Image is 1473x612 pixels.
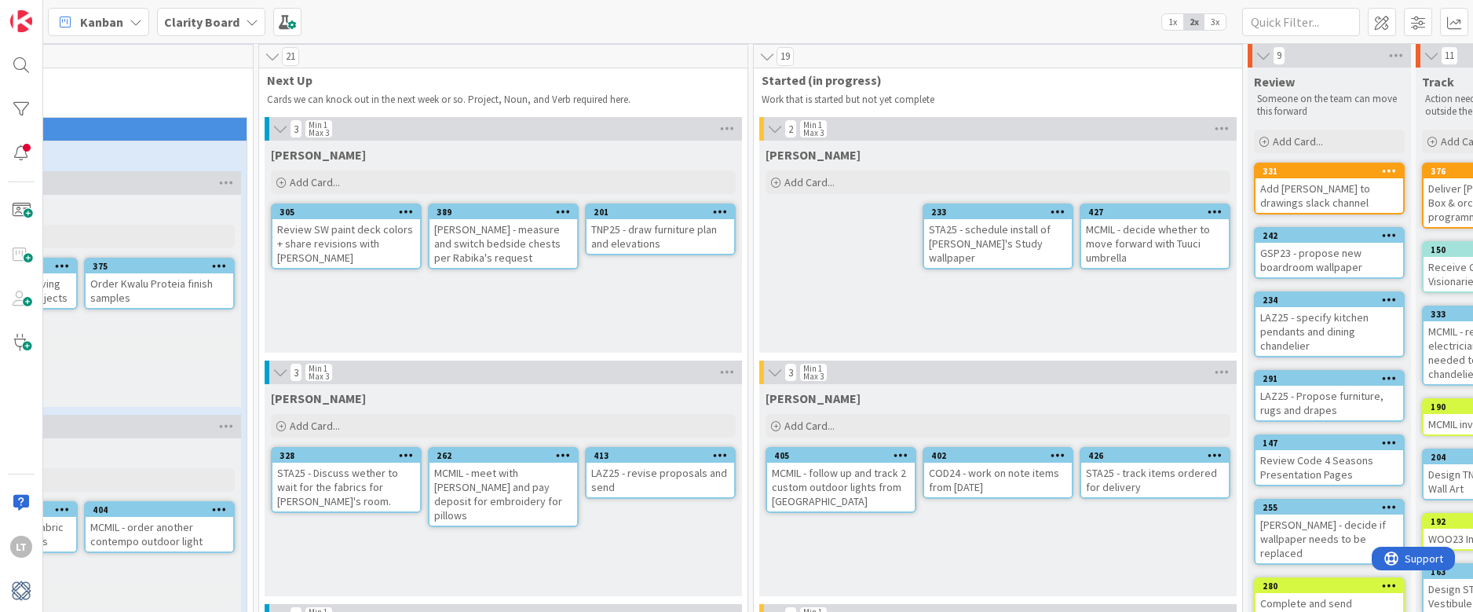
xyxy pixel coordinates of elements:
[280,207,420,218] div: 305
[93,504,233,515] div: 404
[587,449,734,497] div: 413LAZ25 - revise proposals and send
[272,449,420,463] div: 328
[86,273,233,308] div: Order Kwalu Proteia finish samples
[766,447,916,513] a: 405MCMIL - follow up and track 2 custom outdoor lights from [GEOGRAPHIC_DATA]
[1263,502,1403,513] div: 255
[1088,207,1229,218] div: 427
[766,147,861,163] span: Gina
[1256,229,1403,277] div: 242GSP23 - propose new boardroom wallpaper
[10,10,32,32] img: Visit kanbanzone.com
[437,207,577,218] div: 389
[267,72,728,88] span: Next Up
[1256,372,1403,386] div: 291
[774,450,915,461] div: 405
[428,203,579,269] a: 389[PERSON_NAME] - measure and switch bedside chests per Rabika's request
[267,93,740,106] p: Cards we can knock out in the next week or so. Project, Noun, and Verb required here.
[1256,436,1403,485] div: 147Review Code 4 Seasons Presentation Pages
[437,450,577,461] div: 262
[1256,372,1403,420] div: 291LAZ25 - Propose furniture, rugs and drapes
[931,207,1072,218] div: 233
[429,449,577,463] div: 262
[1263,373,1403,384] div: 291
[587,463,734,497] div: LAZ25 - revise proposals and send
[924,219,1072,268] div: STA25 - schedule install of [PERSON_NAME]'s Study wallpaper
[1081,449,1229,497] div: 426STA25 - track items ordered for delivery
[803,129,824,137] div: Max 3
[86,259,233,273] div: 375
[1256,164,1403,213] div: 331Add [PERSON_NAME] to drawings slack channel
[309,372,329,380] div: Max 3
[762,72,1223,88] span: Started (in progress)
[1263,166,1403,177] div: 331
[1242,8,1360,36] input: Quick Filter...
[767,463,915,511] div: MCMIL - follow up and track 2 custom outdoor lights from [GEOGRAPHIC_DATA]
[309,129,329,137] div: Max 3
[429,205,577,219] div: 389
[1256,229,1403,243] div: 242
[84,501,235,553] a: 404MCMIL - order another contempo outdoor light
[1080,447,1230,499] a: 426STA25 - track items ordered for delivery
[272,449,420,511] div: 328STA25 - Discuss wether to wait for the fabrics for [PERSON_NAME]'s room.
[924,205,1072,219] div: 233
[762,93,1234,106] p: Work that is started but not yet complete
[1256,515,1403,563] div: [PERSON_NAME] - decide if wallpaper needs to be replaced
[1256,579,1403,593] div: 280
[1081,205,1229,219] div: 427
[1441,46,1458,65] span: 11
[1256,436,1403,450] div: 147
[80,13,123,31] span: Kanban
[429,219,577,268] div: [PERSON_NAME] - measure and switch bedside chests per Rabika's request
[767,449,915,463] div: 405
[10,536,32,558] div: LT
[923,447,1073,499] a: 402COD24 - work on note items from [DATE]
[923,203,1073,269] a: 233STA25 - schedule install of [PERSON_NAME]'s Study wallpaper
[272,205,420,268] div: 305Review SW paint deck colors + share revisions with [PERSON_NAME]
[1081,449,1229,463] div: 426
[1254,434,1405,486] a: 147Review Code 4 Seasons Presentation Pages
[803,365,822,372] div: Min 1
[1273,134,1323,148] span: Add Card...
[1257,93,1402,119] p: Someone on the team can move this forward
[784,175,835,189] span: Add Card...
[1256,307,1403,356] div: LAZ25 - specify kitchen pendants and dining chandelier
[594,450,734,461] div: 413
[587,205,734,254] div: 201TNP25 - draw furniture plan and elevations
[1256,500,1403,515] div: 255
[1422,74,1454,90] span: Track
[290,363,302,382] span: 3
[271,447,422,513] a: 328STA25 - Discuss wether to wait for the fabrics for [PERSON_NAME]'s room.
[784,419,835,433] span: Add Card...
[282,47,299,66] span: 21
[784,119,797,138] span: 2
[290,119,302,138] span: 3
[803,121,822,129] div: Min 1
[594,207,734,218] div: 201
[309,365,327,372] div: Min 1
[271,390,366,406] span: Lisa T.
[1254,499,1405,565] a: 255[PERSON_NAME] - decide if wallpaper needs to be replaced
[33,2,71,21] span: Support
[309,121,327,129] div: Min 1
[924,205,1072,268] div: 233STA25 - schedule install of [PERSON_NAME]'s Study wallpaper
[1254,291,1405,357] a: 234LAZ25 - specify kitchen pendants and dining chandelier
[585,203,736,255] a: 201TNP25 - draw furniture plan and elevations
[1254,227,1405,279] a: 242GSP23 - propose new boardroom wallpaper
[1254,74,1295,90] span: Review
[931,450,1072,461] div: 402
[1081,219,1229,268] div: MCMIL - decide whether to move forward with Tuuci umbrella
[1204,14,1226,30] span: 3x
[1256,500,1403,563] div: 255[PERSON_NAME] - decide if wallpaper needs to be replaced
[1263,581,1403,592] div: 280
[1183,14,1204,30] span: 2x
[86,259,233,308] div: 375Order Kwalu Proteia finish samples
[272,219,420,268] div: Review SW paint deck colors + share revisions with [PERSON_NAME]
[164,14,239,30] b: Clarity Board
[428,447,579,527] a: 262MCMIL - meet with [PERSON_NAME] and pay deposit for embroidery for pillows
[271,147,366,163] span: Gina
[86,503,233,517] div: 404
[429,449,577,526] div: 262MCMIL - meet with [PERSON_NAME] and pay deposit for embroidery for pillows
[587,449,734,463] div: 413
[1081,463,1229,497] div: STA25 - track items ordered for delivery
[1256,243,1403,277] div: GSP23 - propose new boardroom wallpaper
[1254,163,1405,214] a: 331Add [PERSON_NAME] to drawings slack channel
